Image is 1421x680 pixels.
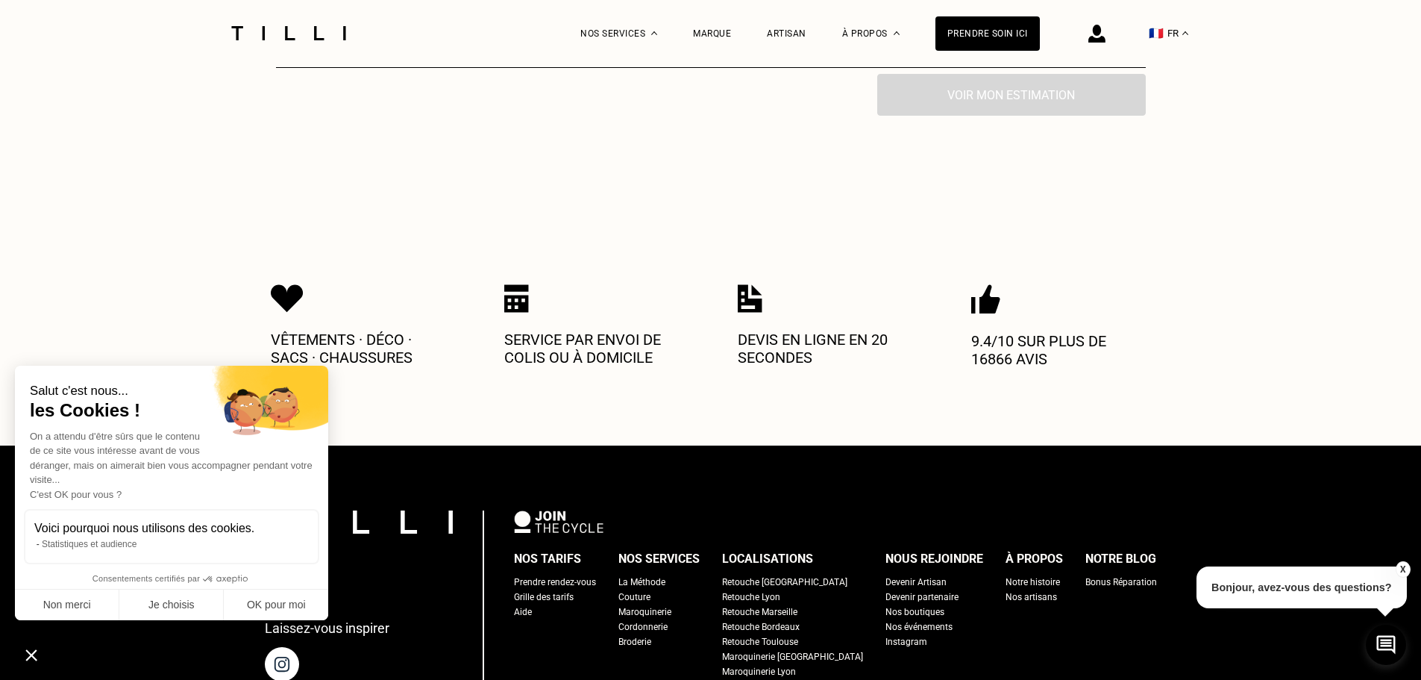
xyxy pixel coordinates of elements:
[738,331,917,366] p: Devis en ligne en 20 secondes
[722,664,796,679] a: Maroquinerie Lyon
[514,605,532,620] a: Aide
[722,634,798,649] a: Retouche Toulouse
[885,548,983,570] div: Nous rejoindre
[618,620,668,634] a: Cordonnerie
[271,284,304,313] img: Icon
[514,548,581,570] div: Nos tarifs
[1006,590,1057,605] a: Nos artisans
[722,575,847,590] a: Retouche [GEOGRAPHIC_DATA]
[722,649,863,664] a: Maroquinerie [GEOGRAPHIC_DATA]
[722,548,813,570] div: Localisations
[885,605,944,620] a: Nos boutiques
[885,634,927,649] a: Instagram
[1085,548,1156,570] div: Notre blog
[226,26,351,40] img: Logo du service de couturière Tilli
[722,590,780,605] a: Retouche Lyon
[767,28,806,39] a: Artisan
[1085,575,1157,590] a: Bonus Réparation
[514,575,596,590] a: Prendre rendez-vous
[722,605,797,620] a: Retouche Marseille
[935,16,1040,51] a: Prendre soin ici
[514,590,574,605] a: Grille des tarifs
[722,620,800,634] a: Retouche Bordeaux
[885,575,947,590] a: Devenir Artisan
[265,511,453,534] img: logo Tilli
[1006,548,1063,570] div: À propos
[504,331,683,366] p: Service par envoi de colis ou à domicile
[514,511,603,533] img: logo Join The Cycle
[1006,575,1060,590] a: Notre histoire
[1149,26,1164,40] span: 🇫🇷
[738,284,762,313] img: Icon
[618,590,650,605] a: Couture
[894,31,900,35] img: Menu déroulant à propos
[271,331,450,366] p: Vêtements · Déco · Sacs · Chaussures
[885,620,953,634] a: Nos événements
[971,332,1150,368] p: 9.4/10 sur plus de 16866 avis
[618,548,700,570] div: Nos services
[651,31,657,35] img: Menu déroulant
[971,284,1000,314] img: Icon
[885,590,959,605] a: Devenir partenaire
[1196,567,1407,608] p: Bonjour, avez-vous des questions?
[265,620,389,636] p: Laissez-vous inspirer
[618,575,665,590] a: La Méthode
[1395,561,1410,578] button: X
[1088,25,1105,43] img: icône connexion
[1182,31,1188,35] img: menu déroulant
[693,28,731,39] a: Marque
[504,284,529,313] img: Icon
[618,634,651,649] a: Broderie
[618,605,671,620] a: Maroquinerie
